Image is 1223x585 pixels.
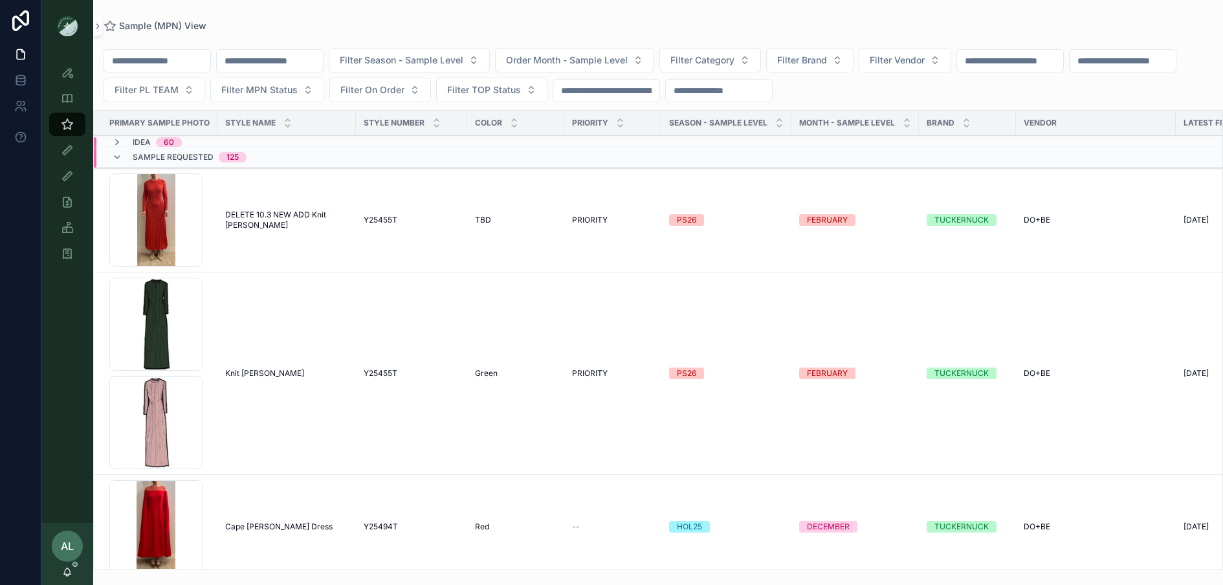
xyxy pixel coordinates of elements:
span: Y25455T [364,368,397,379]
span: Idea [133,137,151,148]
div: DECEMBER [807,521,850,533]
button: Select Button [329,78,431,102]
div: scrollable content [41,52,93,282]
span: Season - Sample Level [669,118,767,128]
span: Filter Category [670,54,734,67]
span: Order Month - Sample Level [506,54,628,67]
span: Color [475,118,502,128]
a: PRIORITY [572,215,654,225]
a: Red [475,522,556,532]
span: Style Number [364,118,424,128]
button: Select Button [659,48,761,72]
span: Green [475,368,498,379]
img: App logo [57,16,78,36]
span: PRIMARY SAMPLE PHOTO [109,118,210,128]
div: FEBRUARY [807,368,848,379]
span: Red [475,522,489,532]
a: DO+BE [1024,215,1168,225]
a: FEBRUARY [799,368,911,379]
a: Sample (MPN) View [104,19,206,32]
span: Filter Season - Sample Level [340,54,463,67]
span: Filter PL TEAM [115,83,179,96]
span: TBD [475,215,491,225]
span: AL [61,538,74,554]
a: PRIORITY [572,368,654,379]
div: TUCKERNUCK [934,521,989,533]
div: PS26 [677,214,696,226]
span: Style Name [225,118,276,128]
button: Select Button [436,78,547,102]
a: PS26 [669,214,784,226]
button: Select Button [766,48,854,72]
span: [DATE] [1184,368,1209,379]
span: [DATE] [1184,522,1209,532]
a: -- [572,522,654,532]
span: MONTH - SAMPLE LEVEL [799,118,895,128]
a: DECEMBER [799,521,911,533]
span: Sample Requested [133,152,214,162]
span: Filter Brand [777,54,827,67]
a: HOL25 [669,521,784,533]
button: Select Button [495,48,654,72]
span: DO+BE [1024,522,1050,532]
span: Y25494T [364,522,398,532]
span: Knit [PERSON_NAME] [225,368,304,379]
span: DO+BE [1024,368,1050,379]
div: TUCKERNUCK [934,368,989,379]
span: DO+BE [1024,215,1050,225]
span: Sample (MPN) View [119,19,206,32]
div: FEBRUARY [807,214,848,226]
span: PRIORITY [572,368,608,379]
span: PRIORITY [572,215,608,225]
span: Filter MPN Status [221,83,298,96]
a: Y25455T [364,368,459,379]
a: DO+BE [1024,368,1168,379]
a: DELETE 10.3 NEW ADD Knit [PERSON_NAME] [225,210,348,230]
span: Y25455T [364,215,397,225]
a: TUCKERNUCK [927,214,1008,226]
span: Filter TOP Status [447,83,521,96]
span: PRIORITY [572,118,608,128]
span: Filter Vendor [870,54,925,67]
span: Cape [PERSON_NAME] Dress [225,522,333,532]
button: Select Button [859,48,951,72]
button: Select Button [329,48,490,72]
a: TBD [475,215,556,225]
a: DO+BE [1024,522,1168,532]
a: Knit [PERSON_NAME] [225,368,348,379]
button: Select Button [210,78,324,102]
a: TUCKERNUCK [927,521,1008,533]
div: PS26 [677,368,696,379]
a: TUCKERNUCK [927,368,1008,379]
span: Vendor [1024,118,1057,128]
a: FEBRUARY [799,214,911,226]
span: [DATE] [1184,215,1209,225]
a: Y25455T [364,215,459,225]
div: TUCKERNUCK [934,214,989,226]
div: 125 [226,152,239,162]
a: PS26 [669,368,784,379]
a: Y25494T [364,522,459,532]
span: Filter On Order [340,83,404,96]
div: 60 [164,137,174,148]
button: Select Button [104,78,205,102]
span: Brand [927,118,954,128]
div: HOL25 [677,521,702,533]
a: Green [475,368,556,379]
a: Cape [PERSON_NAME] Dress [225,522,348,532]
span: -- [572,522,580,532]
